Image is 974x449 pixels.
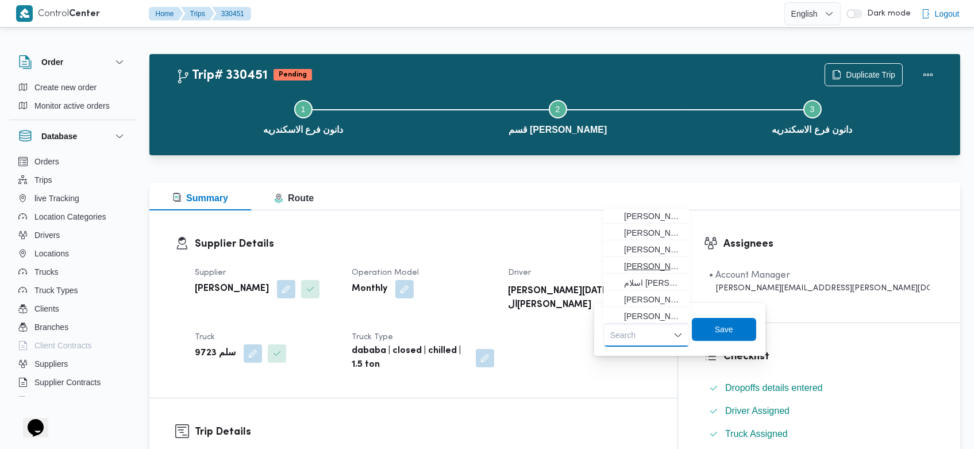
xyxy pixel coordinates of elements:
[624,276,683,290] span: اسلام [PERSON_NAME]
[195,282,269,296] b: [PERSON_NAME]
[352,282,387,296] b: Monthly
[603,257,690,274] button: محمد فهمي فرج عبدالفتاح
[172,193,228,203] span: Summary
[212,7,251,21] button: 330451
[14,281,131,300] button: Truck Types
[624,226,683,240] span: [PERSON_NAME] [PERSON_NAME]
[14,373,131,392] button: Supplier Contracts
[34,265,58,279] span: Trucks
[603,274,690,290] button: اسلام علي محمد اسماعيل
[14,171,131,189] button: Trips
[14,244,131,263] button: Locations
[723,349,934,364] h3: Checklist
[301,105,306,114] span: 1
[430,86,685,146] button: قسم [PERSON_NAME]
[195,333,215,341] span: Truck
[34,210,106,224] span: Location Categories
[18,55,126,69] button: Order
[709,268,930,282] div: • Account Manager
[709,268,930,294] span: • Account Manager abdallah.mohamed@illa.com.eg
[624,243,683,256] span: [PERSON_NAME]
[9,78,136,120] div: Order
[14,152,131,171] button: Orders
[725,406,790,416] span: Driver Assigned
[685,86,940,146] button: دانون فرع الاسكندريه
[14,226,131,244] button: Drivers
[917,2,964,25] button: Logout
[176,86,430,146] button: دانون فرع الاسكندريه
[195,269,226,277] span: Supplier
[14,300,131,318] button: Clients
[725,383,823,393] span: Dropoffs details entered
[195,347,236,360] b: سلم 9723
[846,68,895,82] span: Duplicate Trip
[14,318,131,336] button: Branches
[917,63,940,86] button: Actions
[603,240,690,257] button: صبحي محمد دسوقي محمد
[34,394,63,408] span: Devices
[725,404,790,418] span: Driver Assigned
[725,429,788,439] span: Truck Assigned
[704,379,934,397] button: Dropoffs details entered
[14,263,131,281] button: Trucks
[508,285,620,312] b: [PERSON_NAME][DATE] ال[PERSON_NAME]
[34,375,101,389] span: Supplier Contracts
[11,403,48,438] iframe: chat widget
[34,228,60,242] span: Drivers
[274,69,312,80] span: Pending
[624,259,683,273] span: [PERSON_NAME] [PERSON_NAME]
[810,105,815,114] span: 3
[34,173,52,187] span: Trips
[14,208,131,226] button: Location Categories
[70,10,101,18] b: Center
[34,80,97,94] span: Create new order
[725,427,788,441] span: Truck Assigned
[825,63,903,86] button: Duplicate Trip
[624,209,683,223] span: [PERSON_NAME] [PERSON_NAME]
[14,355,131,373] button: Suppliers
[14,189,131,208] button: live Tracking
[263,123,344,137] span: دانون فرع الاسكندريه
[603,207,690,224] button: محمود عبدالغني الصافي احمد الجران
[34,247,69,260] span: Locations
[603,224,690,240] button: محمود جابر محمد جمعه
[14,392,131,410] button: Devices
[176,68,268,83] h2: Trip# 330451
[149,7,183,21] button: Home
[673,331,683,340] button: Close list of options
[9,152,136,401] div: Database
[34,302,59,316] span: Clients
[352,269,419,277] span: Operation Model
[195,236,652,252] h3: Supplier Details
[34,155,59,168] span: Orders
[603,290,690,307] button: مصطفى مسعود عبدالسلام عباس علي
[508,269,531,277] span: Driver
[704,402,934,420] button: Driver Assigned
[41,55,63,69] h3: Order
[715,323,733,336] span: Save
[704,425,934,443] button: Truck Assigned
[352,344,468,372] b: dababa | closed | chilled | 1.5 ton
[725,381,823,395] span: Dropoffs details entered
[34,191,79,205] span: live Tracking
[34,357,68,371] span: Suppliers
[18,129,126,143] button: Database
[723,236,934,252] h3: Assignees
[624,293,683,306] span: [PERSON_NAME] [PERSON_NAME]
[181,7,214,21] button: Trips
[195,424,652,440] h3: Trip Details
[34,320,68,334] span: Branches
[14,97,131,115] button: Monitor active orders
[603,307,690,324] button: احمد السيد رمضان السيد خلاف
[352,333,393,341] span: Truck Type
[509,123,607,137] span: قسم [PERSON_NAME]
[41,129,77,143] h3: Database
[34,339,92,352] span: Client Contracts
[709,282,930,294] div: [PERSON_NAME][EMAIL_ADDRESS][PERSON_NAME][DOMAIN_NAME]
[692,318,756,341] button: Save
[772,123,853,137] span: دانون فرع الاسكندريه
[556,105,560,114] span: 2
[274,193,314,203] span: Route
[16,5,33,22] img: X8yXhbKr1z7QwAAAABJRU5ErkJggg==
